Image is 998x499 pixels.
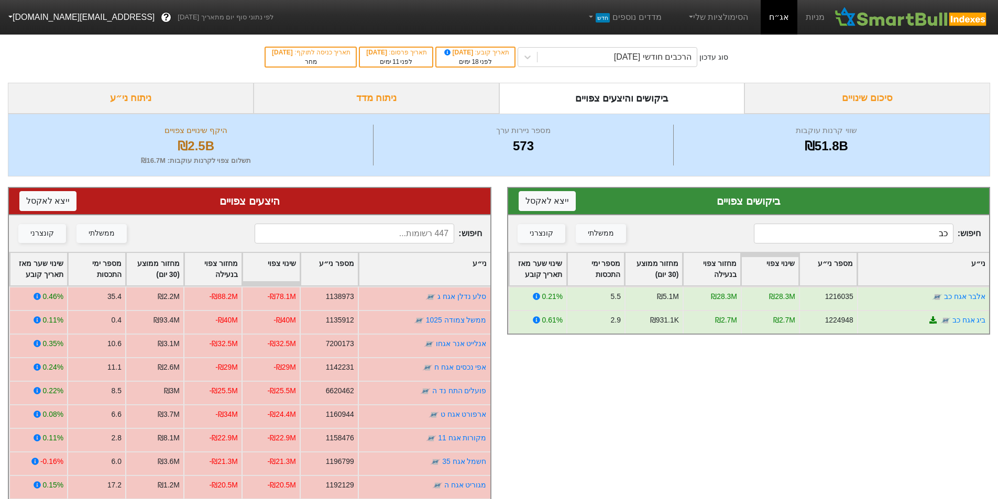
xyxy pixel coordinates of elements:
div: ביקושים צפויים [519,193,979,209]
div: 573 [376,137,670,156]
div: ₪2.7M [715,315,737,326]
div: 1216035 [825,291,853,302]
button: ממשלתי [576,224,626,243]
a: מדדים נוספיםחדש [583,7,666,28]
div: -₪29M [273,362,296,373]
div: ₪3M [164,385,180,396]
div: 35.4 [107,291,122,302]
div: 1158476 [326,433,354,443]
div: היצעים צפויים [19,193,480,209]
div: מספר ניירות ערך [376,125,670,137]
div: סיכום שינויים [744,83,990,114]
div: ₪5.1M [656,291,678,302]
div: ₪931.1K [650,315,678,326]
div: 8.5 [112,385,122,396]
div: תאריך קובע : [442,48,509,57]
div: -₪29M [215,362,238,373]
div: קונצרני [530,228,553,239]
div: 6.0 [112,456,122,467]
div: ₪8.1M [158,433,180,443]
span: מחר [305,58,317,65]
div: 0.4 [112,315,122,326]
div: ביקושים והיצעים צפויים [499,83,745,114]
div: 0.15% [43,480,63,491]
div: ניתוח מדד [254,83,499,114]
div: ממשלתי [588,228,614,239]
a: סלע נדלן אגח ג [437,292,487,301]
div: תאריך כניסה לתוקף : [271,48,350,57]
div: ₪1.2M [158,480,180,491]
div: -₪34M [215,409,238,420]
div: Toggle SortBy [359,253,490,285]
span: [DATE] [272,49,294,56]
div: Toggle SortBy [126,253,183,285]
div: -₪32.5M [210,338,238,349]
span: ? [163,10,169,25]
div: ₪2.2M [158,291,180,302]
div: -₪32.5M [268,338,296,349]
span: חיפוש : [754,224,981,243]
div: Toggle SortBy [741,253,798,285]
button: ייצא לאקסל [519,191,576,211]
div: תאריך פרסום : [365,48,427,57]
img: tase link [432,480,443,491]
div: ₪3.1M [158,338,180,349]
div: 0.24% [43,362,63,373]
div: 1192129 [326,480,354,491]
div: -₪21.3M [268,456,296,467]
img: tase link [429,409,439,420]
div: סוג עדכון [699,52,728,63]
div: -₪25.5M [210,385,238,396]
div: ₪28.3M [769,291,795,302]
img: tase link [422,362,433,373]
div: 1138973 [326,291,354,302]
div: Toggle SortBy [683,253,740,285]
div: שווי קרנות עוקבות [676,125,977,137]
div: 1224948 [825,315,853,326]
input: 126 רשומות... [754,224,953,243]
div: הרכבים חודשי [DATE] [614,51,692,63]
a: ממשל צמודה 1025 [426,316,487,324]
div: 1160944 [326,409,354,420]
img: tase link [426,433,436,443]
div: ₪3.6M [158,456,180,467]
div: תשלום צפוי לקרנות עוקבות : ₪16.7M [21,156,370,166]
button: ייצא לאקסל [19,191,76,211]
span: [DATE] [443,49,475,56]
div: 0.35% [43,338,63,349]
a: ביג אגח כב [952,316,985,324]
div: ניתוח ני״ע [8,83,254,114]
span: לפי נתוני סוף יום מתאריך [DATE] [178,12,273,23]
div: 0.21% [542,291,562,302]
div: Toggle SortBy [509,253,566,285]
span: 18 [471,58,478,65]
a: הסימולציות שלי [683,7,753,28]
div: -₪88.2M [210,291,238,302]
div: Toggle SortBy [243,253,300,285]
div: ₪2.5B [21,137,370,156]
div: קונצרני [30,228,54,239]
div: 0.11% [43,433,63,443]
span: 11 [392,58,399,65]
div: ₪51.8B [676,137,977,156]
a: פועלים התח נד ה [432,386,487,395]
img: tase link [414,315,424,326]
div: לפני ימים [442,57,509,66]
span: [DATE] [366,49,389,56]
div: -₪21.3M [210,456,238,467]
a: חשמל אגח 35 [442,457,486,465]
div: -₪25.5M [268,385,296,396]
div: היקף שינויים צפויים [21,125,370,137]
div: 11.1 [107,362,122,373]
div: ₪3.7M [158,409,180,420]
div: לפני ימים [365,57,427,66]
div: 1135912 [326,315,354,326]
div: -₪40M [273,315,296,326]
div: 5.5 [610,291,620,302]
a: אפי נכסים אגח ח [434,363,487,371]
button: קונצרני [18,224,66,243]
div: ₪28.3M [711,291,737,302]
div: -₪40M [215,315,238,326]
div: -₪20.5M [268,480,296,491]
img: tase link [424,339,434,349]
